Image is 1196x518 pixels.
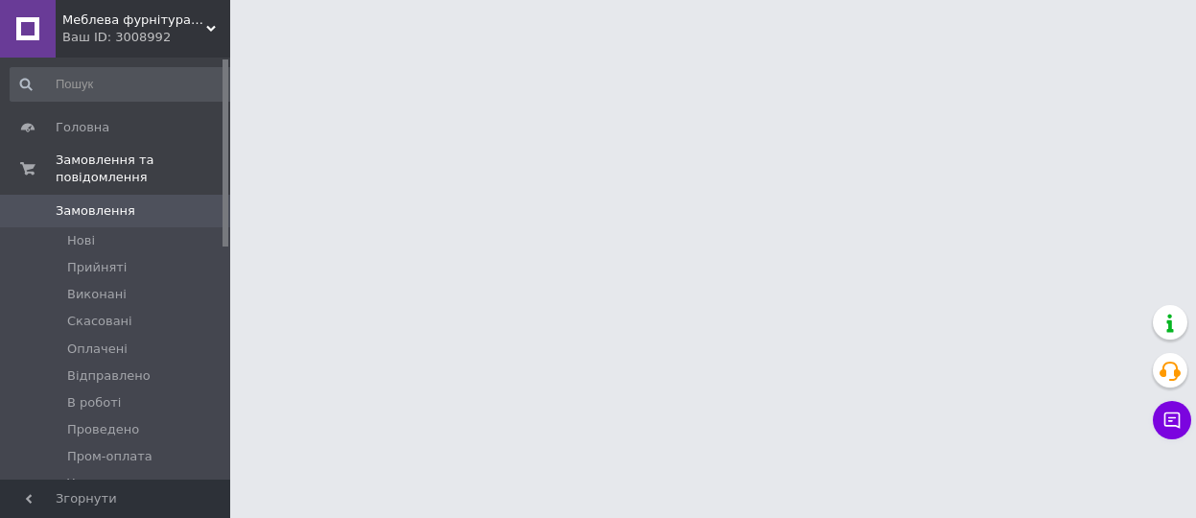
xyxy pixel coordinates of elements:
span: Відправлено [67,367,151,385]
span: Головна [56,119,109,136]
span: В роботі [67,394,121,412]
span: Замовлення та повідомлення [56,152,230,186]
span: Виконані [67,286,127,303]
span: Меблева фурнітура та текстиль. [62,12,206,29]
span: Скасовані [67,313,132,330]
input: Пошук [10,67,236,102]
span: Проведено [67,421,139,438]
span: Прийняті [67,259,127,276]
button: Чат з покупцем [1153,401,1191,439]
span: Упаковано [67,475,136,492]
span: Пром-оплата [67,448,152,465]
span: Замовлення [56,202,135,220]
div: Ваш ID: 3008992 [62,29,230,46]
span: Нові [67,232,95,249]
span: Оплачені [67,341,128,358]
